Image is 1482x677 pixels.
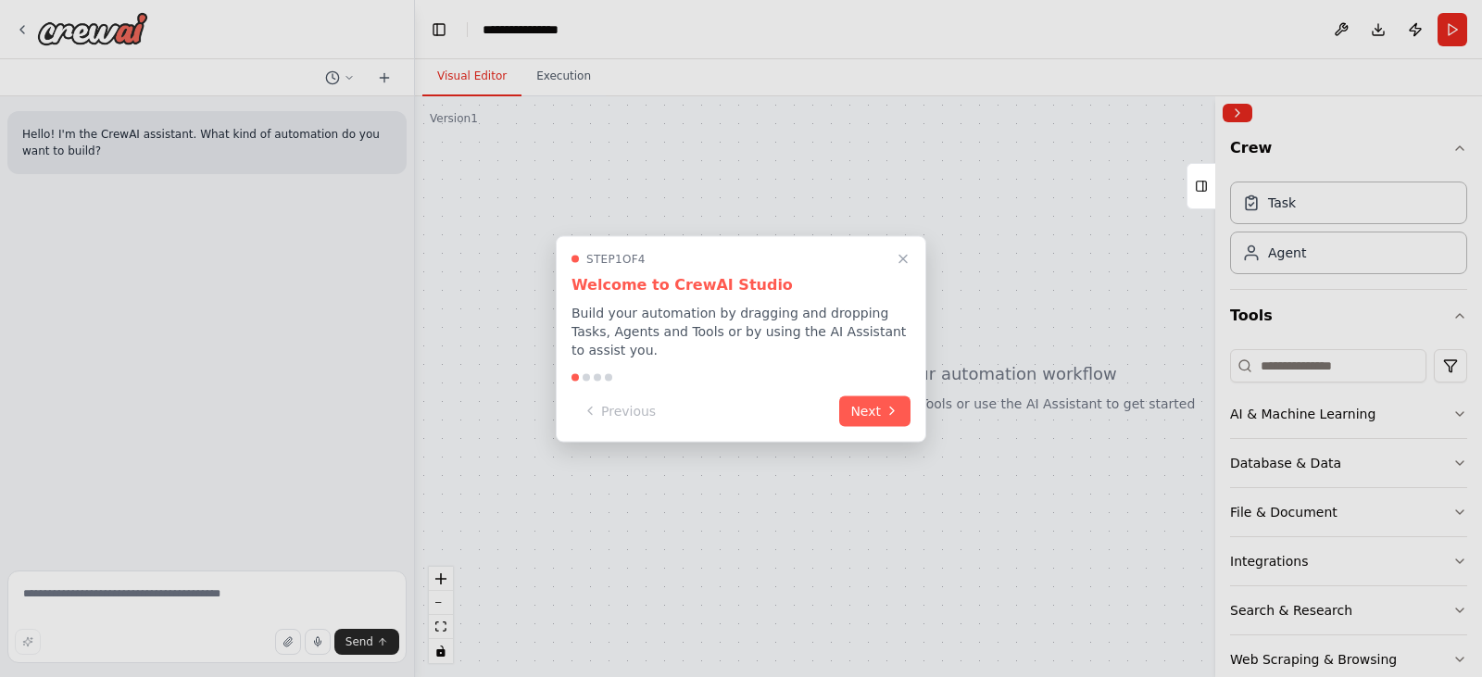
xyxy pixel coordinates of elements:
h3: Welcome to CrewAI Studio [571,273,911,295]
span: Step 1 of 4 [586,251,646,266]
p: Build your automation by dragging and dropping Tasks, Agents and Tools or by using the AI Assista... [571,303,911,358]
button: Previous [571,395,667,426]
button: Hide left sidebar [426,17,452,43]
button: Next [839,395,911,426]
button: Close walkthrough [892,247,914,270]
